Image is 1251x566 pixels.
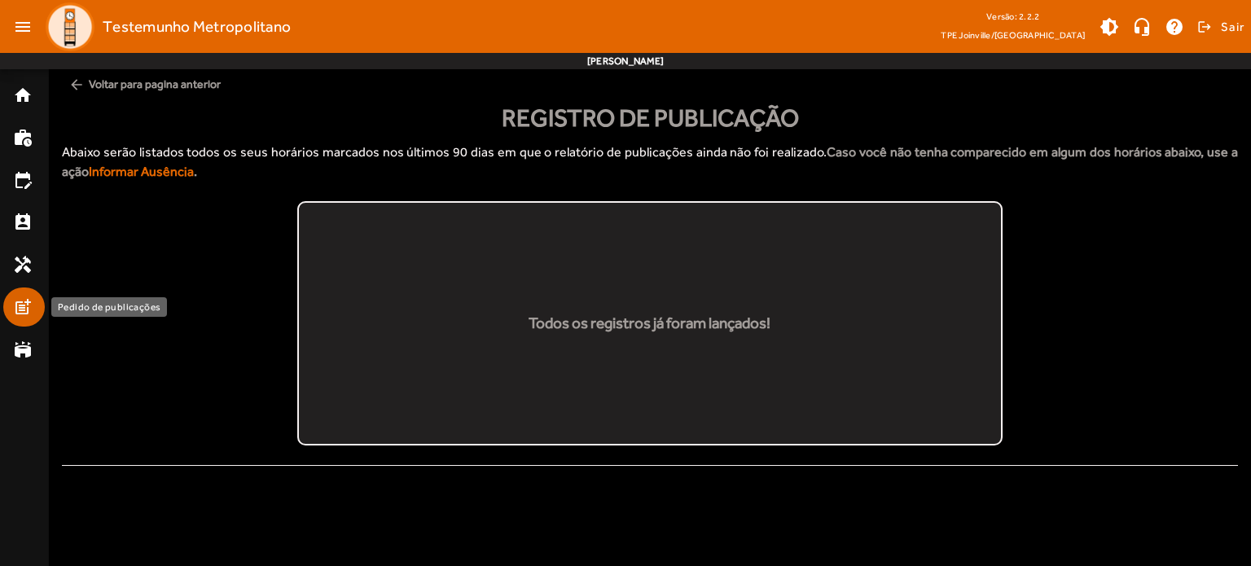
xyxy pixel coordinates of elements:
[13,255,33,274] mat-icon: handyman
[62,99,1238,136] div: Registro de Publicação
[13,297,33,317] mat-icon: post_add
[1195,15,1244,39] button: Sair
[941,7,1085,27] div: Versão: 2.2.2
[7,11,39,43] mat-icon: menu
[62,143,1238,182] p: Abaixo serão listados todos os seus horários marcados nos últimos 90 dias em que o relatório de p...
[62,69,1238,99] span: Voltar para pagina anterior
[13,340,33,359] mat-icon: stadium
[13,128,33,147] mat-icon: work_history
[529,312,770,336] div: Todos os registros já foram lançados!
[103,14,291,40] span: Testemunho Metropolitano
[13,170,33,190] mat-icon: edit_calendar
[51,297,167,317] div: Pedido de publicações
[13,86,33,105] mat-icon: home
[39,2,291,51] a: Testemunho Metropolitano
[68,77,85,93] mat-icon: arrow_back
[941,27,1085,43] span: TPE Joinville/[GEOGRAPHIC_DATA]
[1221,14,1244,40] span: Sair
[46,2,94,51] img: Logo TPE
[13,213,33,232] mat-icon: perm_contact_calendar
[89,164,194,179] strong: Informar Ausência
